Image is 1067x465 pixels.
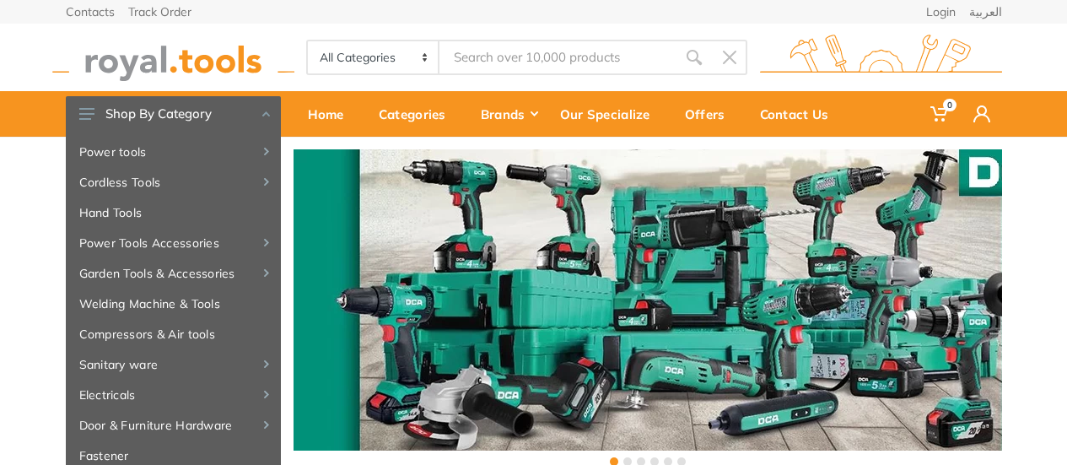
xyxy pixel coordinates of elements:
[66,289,281,319] a: Welding Machine & Tools
[748,91,852,137] a: Contact Us
[52,35,294,81] img: royal.tools Logo
[367,96,469,132] div: Categories
[469,96,548,132] div: Brands
[969,6,1002,18] a: العربية
[66,319,281,349] a: Compressors & Air tools
[548,96,673,132] div: Our Specialize
[66,258,281,289] a: Garden Tools & Accessories
[308,41,440,73] select: Category
[673,96,748,132] div: Offers
[926,6,956,18] a: Login
[919,91,962,137] a: 0
[296,91,367,137] a: Home
[548,91,673,137] a: Our Specialize
[748,96,852,132] div: Contact Us
[66,197,281,228] a: Hand Tools
[66,380,281,410] a: Electricals
[128,6,191,18] a: Track Order
[296,96,367,132] div: Home
[66,410,281,441] a: Door & Furniture Hardware
[439,40,676,75] input: Site search
[66,6,115,18] a: Contacts
[760,35,1002,81] img: royal.tools Logo
[66,349,281,380] a: Sanitary ware
[66,228,281,258] a: Power Tools Accessories
[66,96,281,132] button: Shop By Category
[66,137,281,167] a: Power tools
[367,91,469,137] a: Categories
[66,167,281,197] a: Cordless Tools
[943,99,957,111] span: 0
[673,91,748,137] a: Offers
